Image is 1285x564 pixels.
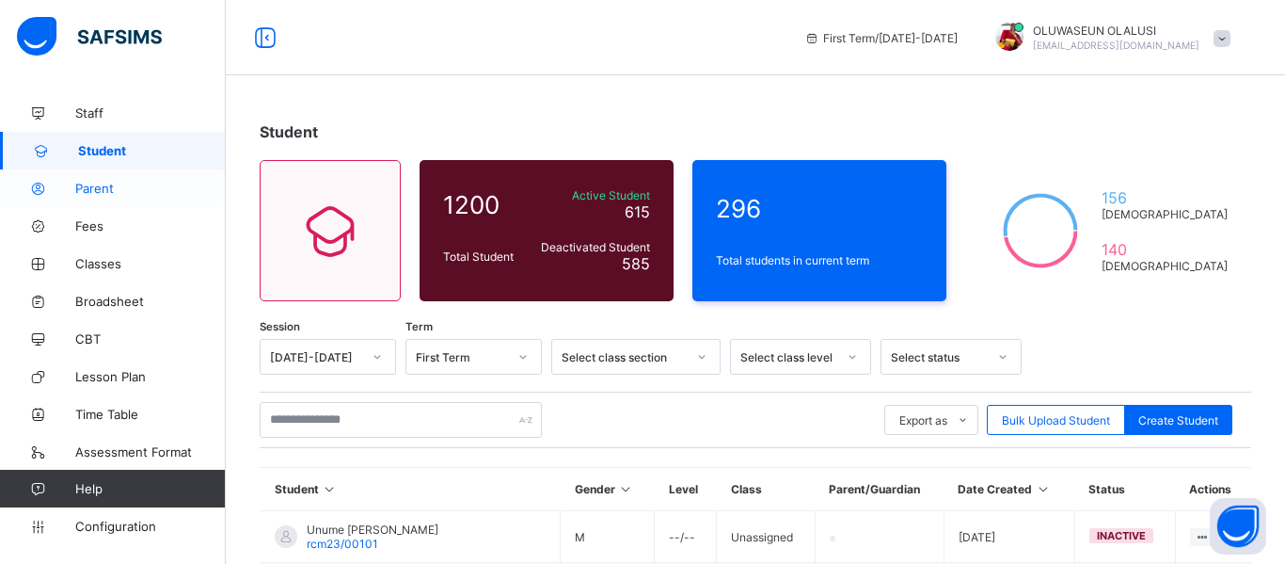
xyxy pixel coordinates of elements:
[716,194,923,223] span: 296
[716,253,923,267] span: Total students in current term
[1097,529,1146,542] span: inactive
[625,202,650,221] span: 615
[655,511,717,563] td: --/--
[416,350,507,364] div: First Term
[75,519,225,534] span: Configuration
[899,413,947,427] span: Export as
[804,31,958,45] span: session/term information
[443,190,526,219] span: 1200
[1002,413,1110,427] span: Bulk Upload Student
[561,511,655,563] td: M
[535,188,650,202] span: Active Student
[815,468,944,511] th: Parent/Guardian
[655,468,717,511] th: Level
[1138,413,1218,427] span: Create Student
[1175,468,1251,511] th: Actions
[976,23,1240,54] div: OLUWASEUNOLALUSI
[1035,482,1051,496] i: Sort in Ascending Order
[561,468,655,511] th: Gender
[1102,259,1228,273] span: [DEMOGRAPHIC_DATA]
[1074,468,1175,511] th: Status
[75,218,226,234] span: Fees
[307,523,438,537] span: Unume [PERSON_NAME]
[535,240,650,254] span: Deactivated Student
[438,245,531,268] div: Total Student
[75,181,226,196] span: Parent
[944,511,1074,563] td: [DATE]
[717,511,816,563] td: Unassigned
[1102,207,1228,221] span: [DEMOGRAPHIC_DATA]
[622,254,650,273] span: 585
[260,122,318,141] span: Student
[405,320,433,333] span: Term
[261,468,561,511] th: Student
[75,256,226,271] span: Classes
[17,17,162,56] img: safsims
[75,444,226,459] span: Assessment Format
[75,407,226,422] span: Time Table
[1033,40,1199,51] span: [EMAIL_ADDRESS][DOMAIN_NAME]
[75,369,226,384] span: Lesson Plan
[1102,240,1228,259] span: 140
[618,482,634,496] i: Sort in Ascending Order
[717,468,816,511] th: Class
[322,482,338,496] i: Sort in Ascending Order
[78,143,226,158] span: Student
[270,350,361,364] div: [DATE]-[DATE]
[1033,24,1199,38] span: OLUWASEUN OLALUSI
[891,350,987,364] div: Select status
[75,331,226,346] span: CBT
[740,350,836,364] div: Select class level
[562,350,686,364] div: Select class section
[307,537,378,551] span: rcm23/00101
[260,320,300,333] span: Session
[75,105,226,121] span: Staff
[75,481,225,496] span: Help
[75,294,226,309] span: Broadsheet
[1102,188,1228,207] span: 156
[944,468,1074,511] th: Date Created
[1210,498,1266,555] button: Open asap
